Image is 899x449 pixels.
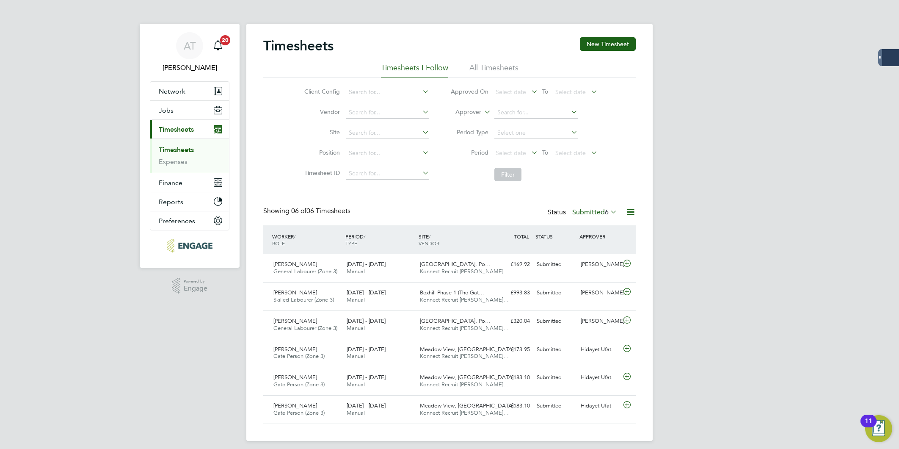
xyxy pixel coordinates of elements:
div: PERIOD [343,229,416,251]
input: Search for... [346,168,429,180]
label: Position [302,149,340,156]
span: Meadow View, [GEOGRAPHIC_DATA]… [420,346,519,353]
input: Select one [494,127,578,139]
span: Manual [347,381,365,388]
span: TYPE [345,240,357,247]
input: Search for... [346,86,429,98]
span: [DATE] - [DATE] [347,261,386,268]
h2: Timesheets [263,37,334,54]
span: AT [184,40,196,51]
span: Meadow View, [GEOGRAPHIC_DATA]… [420,374,519,381]
label: Approved On [450,88,488,95]
a: AT[PERSON_NAME] [150,32,229,73]
button: Reports [150,192,229,211]
a: Expenses [159,158,188,166]
div: Showing [263,207,352,216]
span: Select date [555,149,586,157]
button: Network [150,82,229,100]
div: Hidayet Ufat [577,371,621,385]
span: / [294,233,295,240]
div: [PERSON_NAME] [577,258,621,272]
div: Submitted [533,286,577,300]
button: Timesheets [150,120,229,139]
label: Submitted [572,208,617,216]
div: Status [548,207,619,219]
a: Go to home page [150,239,229,252]
div: £993.83 [489,286,533,300]
span: Konnect Recruit [PERSON_NAME]… [420,268,509,275]
div: Submitted [533,343,577,357]
div: STATUS [533,229,577,244]
label: Period Type [450,128,488,136]
div: £173.95 [489,343,533,357]
button: New Timesheet [580,37,636,51]
span: [DATE] - [DATE] [347,374,386,381]
div: Hidayet Ufat [577,399,621,413]
a: Timesheets [159,146,194,154]
div: [PERSON_NAME] [577,286,621,300]
label: Approver [443,108,481,116]
div: Submitted [533,371,577,385]
span: Network [159,87,185,95]
div: Submitted [533,258,577,272]
img: konnectrecruit-logo-retina.png [167,239,212,252]
nav: Main navigation [140,24,240,268]
span: Manual [347,324,365,332]
button: Finance [150,173,229,192]
span: 06 of [291,207,306,215]
button: Jobs [150,101,229,119]
span: 06 Timesheets [291,207,350,215]
div: £320.04 [489,314,533,328]
span: General Labourer (Zone 3) [273,268,337,275]
div: [PERSON_NAME] [577,314,621,328]
span: Select date [496,88,526,96]
div: APPROVER [577,229,621,244]
span: Manual [347,268,365,275]
div: Hidayet Ufat [577,343,621,357]
span: Preferences [159,217,195,225]
span: Skilled Labourer (Zone 3) [273,296,334,303]
div: £169.92 [489,258,533,272]
span: Powered by [184,278,207,285]
input: Search for... [346,127,429,139]
div: WORKER [270,229,343,251]
label: Client Config [302,88,340,95]
span: [PERSON_NAME] [273,346,317,353]
div: £183.10 [489,371,533,385]
span: [DATE] - [DATE] [347,402,386,409]
input: Search for... [494,107,578,119]
span: [PERSON_NAME] [273,317,317,324]
div: £183.10 [489,399,533,413]
span: Konnect Recruit [PERSON_NAME]… [420,324,509,332]
div: Submitted [533,314,577,328]
span: To [540,86,551,97]
span: Jobs [159,106,174,114]
span: Amelia Taylor [150,63,229,73]
span: Konnect Recruit [PERSON_NAME]… [420,381,509,388]
span: Manual [347,409,365,416]
span: Konnect Recruit [PERSON_NAME]… [420,296,509,303]
span: Select date [555,88,586,96]
li: Timesheets I Follow [381,63,448,78]
span: Timesheets [159,125,194,133]
input: Search for... [346,107,429,119]
span: To [540,147,551,158]
span: [PERSON_NAME] [273,261,317,268]
a: 20 [210,32,226,59]
span: Manual [347,296,365,303]
span: [PERSON_NAME] [273,289,317,296]
span: VENDOR [419,240,439,247]
span: Bexhill Phase 1 (The Gat… [420,289,484,296]
label: Site [302,128,340,136]
span: Finance [159,179,182,187]
span: / [364,233,365,240]
span: Gate Person (Zone 3) [273,409,325,416]
span: / [429,233,430,240]
label: Period [450,149,488,156]
span: [GEOGRAPHIC_DATA], Po… [420,317,491,324]
span: [DATE] - [DATE] [347,289,386,296]
span: [PERSON_NAME] [273,402,317,409]
input: Search for... [346,147,429,159]
span: [DATE] - [DATE] [347,317,386,324]
label: Timesheet ID [302,169,340,177]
